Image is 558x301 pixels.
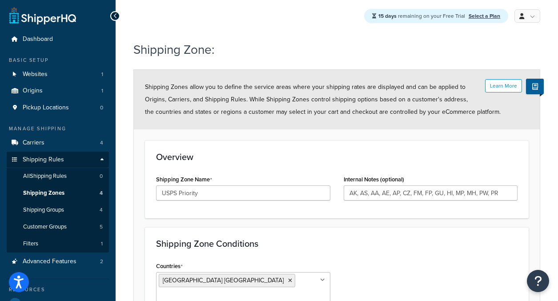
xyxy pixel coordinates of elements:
span: Websites [23,71,48,78]
span: 4 [100,189,103,197]
li: Carriers [7,135,109,151]
span: All Shipping Rules [23,173,67,180]
span: 0 [100,104,103,112]
span: Dashboard [23,36,53,43]
li: Shipping Groups [7,202,109,218]
span: 5 [100,223,103,231]
span: 1 [101,240,103,248]
span: 1 [101,87,103,95]
li: Shipping Rules [7,152,109,253]
span: 2 [100,258,103,265]
button: Learn More [485,79,522,92]
span: Carriers [23,139,44,147]
a: Dashboard [7,31,109,48]
li: Origins [7,83,109,99]
span: Shipping Zones [23,189,64,197]
strong: 15 days [378,12,397,20]
span: Customer Groups [23,223,67,231]
div: Basic Setup [7,56,109,64]
span: 0 [100,173,103,180]
a: Carriers4 [7,135,109,151]
a: Pickup Locations0 [7,100,109,116]
div: Manage Shipping [7,125,109,132]
span: Shipping Zones allow you to define the service areas where your shipping rates are displayed and ... [145,82,501,116]
span: Origins [23,87,43,95]
button: Show Help Docs [526,79,544,94]
label: Shipping Zone Name [156,176,212,183]
li: Shipping Zones [7,185,109,201]
span: [GEOGRAPHIC_DATA] [GEOGRAPHIC_DATA] [163,276,284,285]
div: Resources [7,286,109,293]
li: Pickup Locations [7,100,109,116]
a: AllShipping Rules0 [7,168,109,185]
li: Advanced Features [7,253,109,270]
h1: Shipping Zone: [133,41,529,58]
label: Countries [156,263,183,270]
a: Websites1 [7,66,109,83]
h3: Overview [156,152,518,162]
a: Shipping Groups4 [7,202,109,218]
label: Internal Notes (optional) [344,176,404,183]
h3: Shipping Zone Conditions [156,239,518,249]
li: Customer Groups [7,219,109,235]
span: remaining on your Free Trial [378,12,466,20]
span: Shipping Rules [23,156,64,164]
a: Advanced Features2 [7,253,109,270]
a: Shipping Zones4 [7,185,109,201]
a: Select a Plan [469,12,500,20]
span: Pickup Locations [23,104,69,112]
span: Advanced Features [23,258,76,265]
a: Origins1 [7,83,109,99]
a: Filters1 [7,236,109,252]
span: Filters [23,240,38,248]
button: Open Resource Center [527,270,549,292]
span: 4 [100,139,103,147]
span: 4 [100,206,103,214]
span: Shipping Groups [23,206,64,214]
li: Filters [7,236,109,252]
li: Websites [7,66,109,83]
a: Shipping Rules [7,152,109,168]
a: Customer Groups5 [7,219,109,235]
span: 1 [101,71,103,78]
